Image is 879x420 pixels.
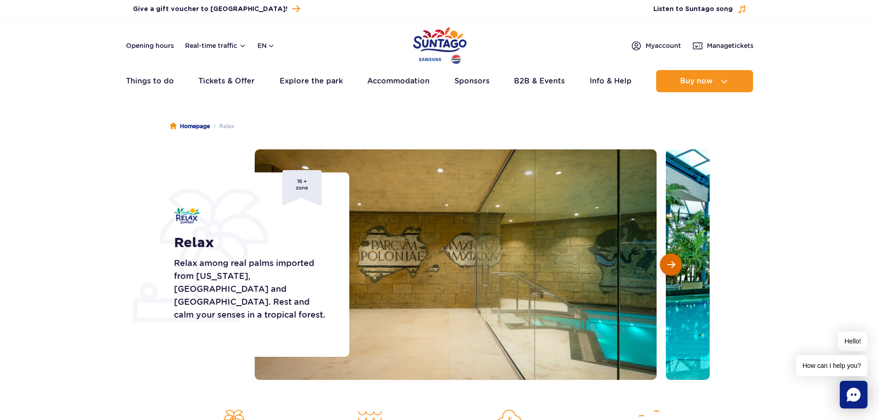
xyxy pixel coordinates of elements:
[707,41,753,50] span: Manage tickets
[282,170,322,206] span: 16 + zone
[656,70,753,92] button: Buy now
[174,235,329,251] h1: Relax
[514,70,565,92] a: B2B & Events
[653,5,733,14] span: Listen to Suntago song
[280,70,343,92] a: Explore the park
[692,40,753,51] a: Managetickets
[660,254,682,276] button: Next slide
[680,77,713,85] span: Buy now
[257,41,275,50] button: en
[174,257,329,321] p: Relax among real palms imported from [US_STATE], [GEOGRAPHIC_DATA] and [GEOGRAPHIC_DATA]. Rest an...
[840,381,867,408] div: Chat
[454,70,490,92] a: Sponsors
[174,208,200,224] img: Relax
[631,40,681,51] a: Myaccount
[133,5,287,14] span: Give a gift voucher to [GEOGRAPHIC_DATA]!
[210,122,234,131] li: Relax
[198,70,255,92] a: Tickets & Offer
[646,41,681,50] span: My account
[838,331,867,351] span: Hello!
[653,5,747,14] button: Listen to Suntago song
[413,23,466,65] a: Park of Poland
[367,70,430,92] a: Accommodation
[133,3,300,15] a: Give a gift voucher to [GEOGRAPHIC_DATA]!
[126,70,174,92] a: Things to do
[796,355,867,376] span: How can I help you?
[126,41,174,50] a: Opening hours
[590,70,632,92] a: Info & Help
[170,122,210,131] a: Homepage
[185,42,246,49] button: Real-time traffic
